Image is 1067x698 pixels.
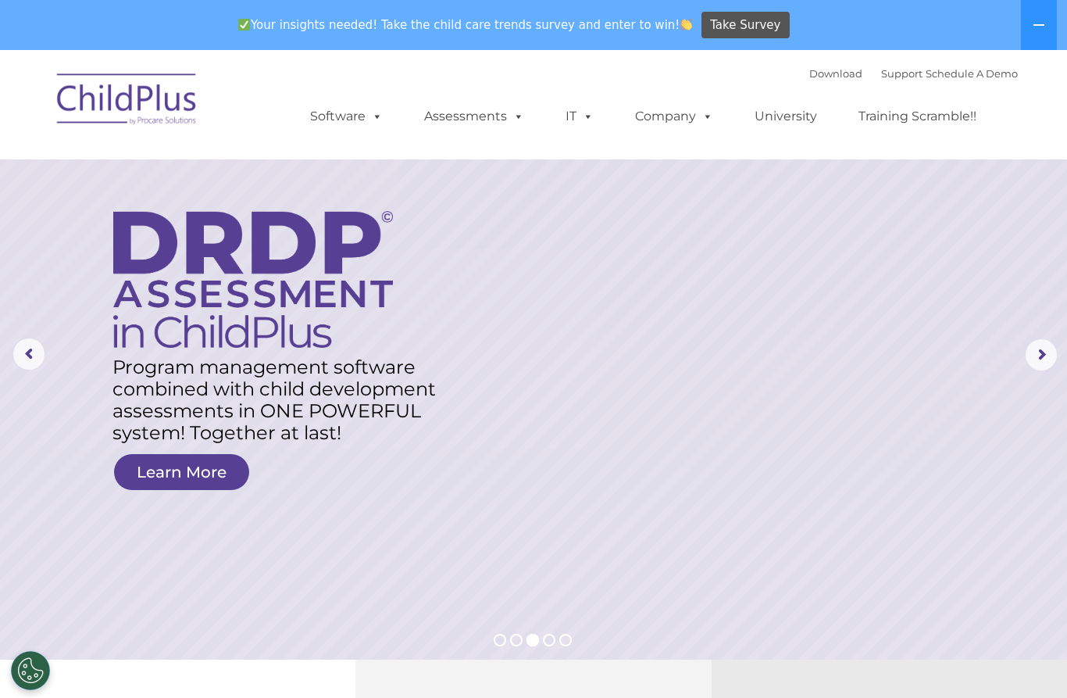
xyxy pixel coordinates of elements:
[619,101,729,132] a: Company
[680,19,692,30] img: 👏
[112,356,454,444] rs-layer: Program management software combined with child development assessments in ONE POWERFUL system! T...
[238,19,250,30] img: ✅
[231,10,699,41] span: Your insights needed! Take the child care trends survey and enter to win!
[294,101,398,132] a: Software
[701,12,790,39] a: Take Survey
[114,454,249,490] a: Learn More
[809,67,862,80] a: Download
[49,63,205,141] img: ChildPlus by Procare Solutions
[881,67,922,80] a: Support
[843,101,992,132] a: Training Scramble!!
[113,211,393,348] img: DRDP Assessment in ChildPlus
[409,101,540,132] a: Assessments
[217,103,265,115] span: Last name
[926,67,1018,80] a: Schedule A Demo
[809,67,1018,80] font: |
[710,12,780,39] span: Take Survey
[739,101,833,132] a: University
[217,167,284,179] span: Phone number
[11,651,50,690] button: Cookies Settings
[550,101,609,132] a: IT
